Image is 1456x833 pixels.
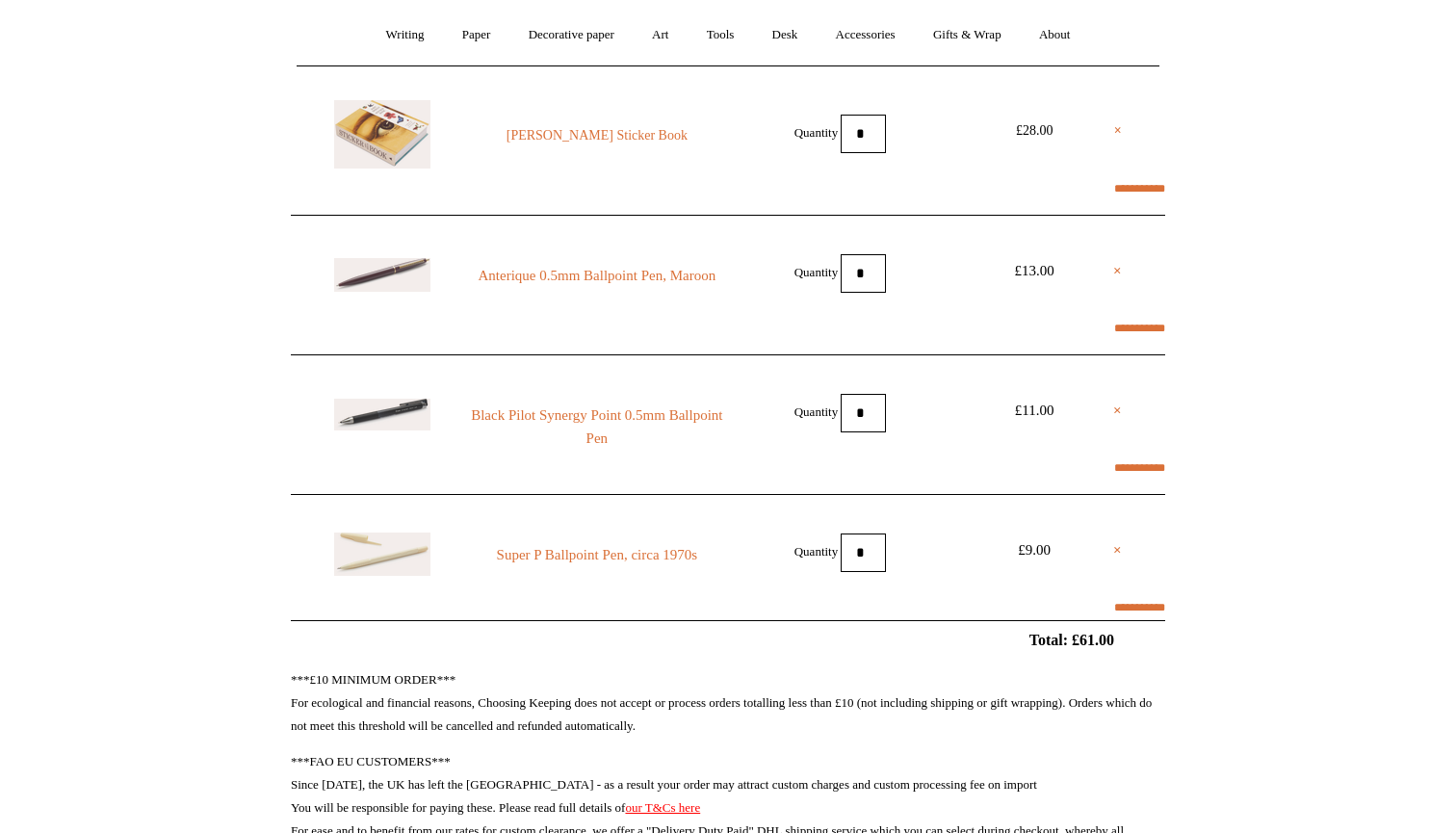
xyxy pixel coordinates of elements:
a: Decorative paper [511,10,632,61]
a: Gifts & Wrap [916,10,1019,61]
a: About [1022,10,1088,61]
img: Black Pilot Synergy Point 0.5mm Ballpoint Pen [334,399,430,430]
a: Super P Ballpoint Pen, circa 1970s [466,543,728,566]
label: Quantity [794,124,839,139]
a: × [1113,259,1122,282]
div: £13.00 [991,259,1078,282]
a: Accessories [819,10,913,61]
a: Writing [369,10,442,61]
label: Quantity [794,543,839,558]
label: Quantity [794,264,839,278]
a: Black Pilot Synergy Point 0.5mm Ballpoint Pen [466,403,728,450]
a: [PERSON_NAME] Sticker Book [466,124,728,147]
div: £9.00 [991,538,1078,561]
a: Anterique 0.5mm Ballpoint Pen, Maroon [466,264,728,287]
img: Anterique 0.5mm Ballpoint Pen, Maroon [334,258,430,292]
a: Art [635,10,686,61]
h2: Total: £61.00 [247,631,1209,649]
a: × [1113,538,1122,561]
label: Quantity [794,403,839,418]
img: John Derian Sticker Book [334,100,430,169]
p: ***£10 MINIMUM ORDER*** For ecological and financial reasons, Choosing Keeping does not accept or... [291,668,1165,738]
a: Desk [755,10,816,61]
a: × [1114,119,1122,143]
a: Tools [689,10,752,61]
a: Paper [445,10,508,61]
img: Super P Ballpoint Pen, circa 1970s [334,533,430,576]
a: × [1113,399,1122,422]
div: £11.00 [991,399,1078,422]
div: £28.00 [991,119,1078,143]
a: our T&Cs here [625,800,700,815]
